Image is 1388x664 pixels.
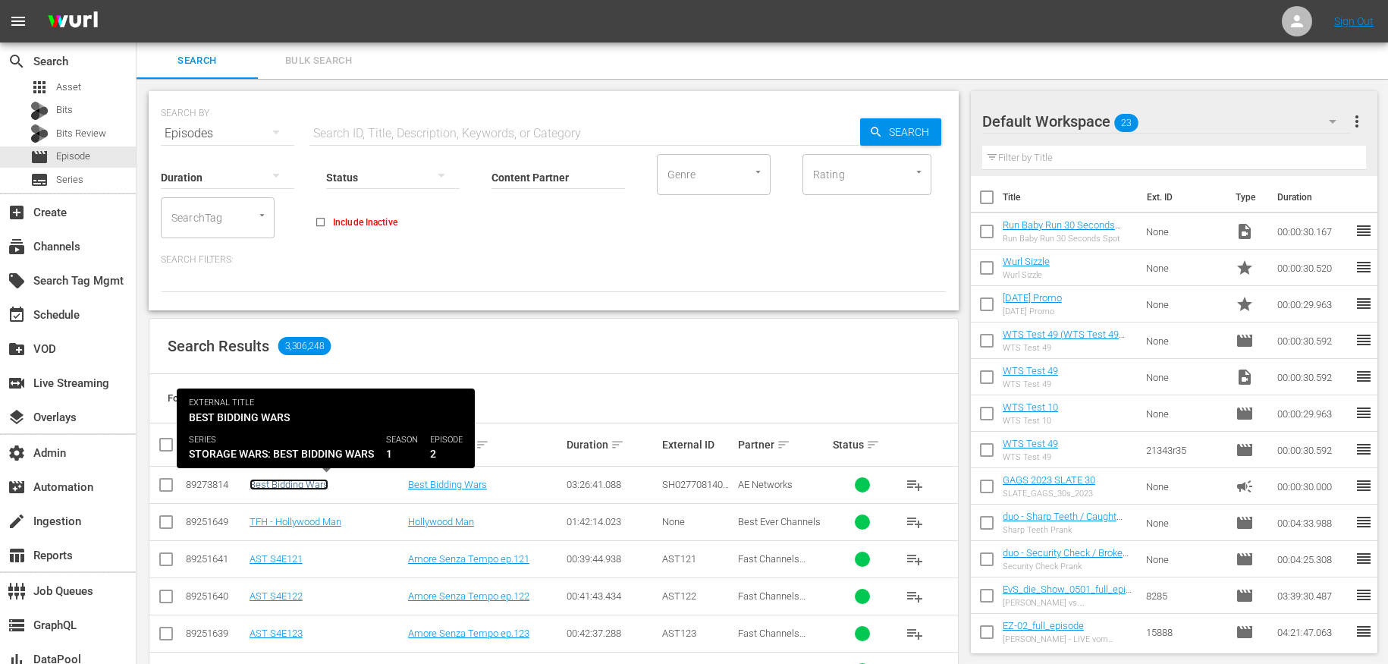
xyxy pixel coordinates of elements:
td: None [1140,541,1230,577]
span: reorder [1355,404,1373,422]
span: reorder [1355,331,1373,349]
button: playlist_add [897,541,933,577]
span: Ingestion [8,512,26,530]
img: ans4CAIJ8jUAAAAAAAAAAAAAAAAAAAAAAAAgQb4GAAAAAAAAAAAAAAAAAAAAAAAAJMjXAAAAAAAAAAAAAAAAAAAAAAAAgAT5G... [36,4,109,39]
div: 03:26:41.088 [567,479,658,490]
td: 15888 [1140,614,1230,650]
a: AST S4E122 [250,590,303,602]
td: None [1140,286,1230,323]
td: None [1140,359,1230,395]
a: EvS_die_Show_0501_full_episode [1003,584,1132,606]
div: 01:42:14.023 [567,516,658,527]
div: Wurl Sizzle [1003,270,1050,280]
td: 00:00:30.592 [1271,359,1355,395]
div: Bits Review [30,124,49,143]
a: WTS Test 49 (WTS Test 49 (00:00:00)) [1003,329,1125,351]
span: playlist_add [906,550,924,568]
div: [DATE] Promo [1003,307,1062,316]
td: None [1140,505,1230,541]
a: WTS Test 49 [1003,365,1058,376]
a: Amore Senza Tempo ep.123 [408,628,529,639]
a: Wurl Sizzle [1003,256,1050,267]
span: sort [315,438,328,452]
span: GraphQL [8,616,26,634]
button: Open [255,208,269,222]
span: Fast Channels Network [738,590,805,613]
a: Best Bidding Wars [408,479,487,490]
span: sort [611,438,624,452]
span: Episode [56,149,90,164]
div: 89251639 [186,628,245,639]
a: duo - Security Check / Broken Statue [1003,547,1129,570]
span: menu [9,12,27,30]
span: Promo [1236,295,1254,313]
div: Default Workspace [982,100,1351,143]
a: [DATE] Promo [1003,292,1062,304]
div: Duration [567,436,658,454]
button: more_vert [1348,103,1366,140]
div: Episodes [161,112,294,155]
td: 00:00:30.000 [1271,468,1355,505]
a: TFH - Hollywood Man [250,516,341,527]
div: Status [833,436,892,454]
span: SH027708140000 [662,479,733,502]
div: Security Check Prank [1003,562,1134,571]
td: 00:00:30.592 [1271,432,1355,468]
span: Live Streaming [8,374,26,392]
span: Bulk Search [267,52,370,70]
div: Sharp Teeth Prank [1003,525,1134,535]
a: WTS Test 10 [1003,401,1058,413]
span: Search [146,52,249,70]
span: Search [8,52,26,71]
th: Title [1003,176,1138,219]
td: None [1140,250,1230,286]
span: Automation [8,478,26,496]
div: External ID [662,439,733,451]
span: reorder [1355,586,1373,604]
span: Channels [8,238,26,256]
span: Video [1236,222,1254,241]
span: playlist_add [906,625,924,643]
span: AST122 [662,590,696,602]
span: reorder [1355,222,1373,240]
td: None [1140,468,1230,505]
span: Video [1236,368,1254,386]
div: 00:42:37.288 [567,628,658,639]
button: playlist_add [897,467,933,503]
div: 00:41:43.434 [567,590,658,602]
span: Episode [1236,550,1254,568]
span: AST121 [662,553,696,565]
span: reorder [1355,477,1373,495]
span: VOD [8,340,26,358]
span: Asset [56,80,81,95]
span: Episode [1236,404,1254,423]
div: [PERSON_NAME] - LIVE vom [DATE] [1003,634,1134,644]
span: playlist_add [906,513,924,531]
a: duo - Sharp Teeth / Caught Cheating [1003,511,1123,533]
p: Search Filters: [161,253,947,266]
span: Episode [1236,623,1254,641]
div: [PERSON_NAME] vs. [PERSON_NAME] - Die Liveshow [1003,598,1134,608]
td: 00:00:29.963 [1271,286,1355,323]
button: playlist_add [897,578,933,615]
span: Best Ever Channels [738,516,821,527]
span: sort [777,438,790,452]
div: Partner [738,436,829,454]
span: Series [30,171,49,189]
button: playlist_add [897,504,933,540]
td: 03:39:30.487 [1271,577,1355,614]
td: 04:21:47.063 [1271,614,1355,650]
span: 3,306,248 [278,337,331,355]
span: playlist_add [906,476,924,494]
a: Sign Out [1334,15,1374,27]
div: WTS Test 49 [1003,452,1058,462]
span: Ad [1236,477,1254,496]
span: Episode [30,148,49,166]
span: reorder [1355,622,1373,640]
div: 89251649 [186,516,245,527]
a: AST S4E121 [250,553,303,565]
span: sort [476,438,489,452]
span: reorder [1355,294,1373,313]
th: Duration [1268,176,1359,219]
span: playlist_add [906,587,924,606]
